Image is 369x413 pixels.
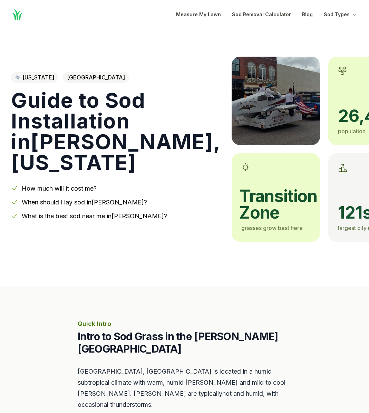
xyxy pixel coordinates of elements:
[241,224,303,231] span: grasses grow best here
[338,128,366,135] span: population
[176,10,221,19] a: Measure My Lawn
[78,366,292,410] p: [GEOGRAPHIC_DATA], [GEOGRAPHIC_DATA] is located in a humid subtropical climate with warm, humid [...
[63,72,129,83] span: [GEOGRAPHIC_DATA]
[22,185,97,192] a: How much will it cost me?
[15,75,20,79] img: Texas state outline
[11,90,221,173] h1: Guide to Sod Installation in [PERSON_NAME] , [US_STATE]
[78,330,292,355] h2: Intro to Sod Grass in the [PERSON_NAME][GEOGRAPHIC_DATA]
[239,188,310,221] span: transition zone
[232,57,320,145] img: A picture of Denison
[302,10,313,19] a: Blog
[22,199,147,206] a: When should I lay sod in[PERSON_NAME]?
[78,319,292,329] p: Quick Intro
[22,212,167,220] a: What is the best sod near me in[PERSON_NAME]?
[11,72,58,83] a: [US_STATE]
[232,10,291,19] a: Sod Removal Calculator
[324,10,358,19] button: Sod Types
